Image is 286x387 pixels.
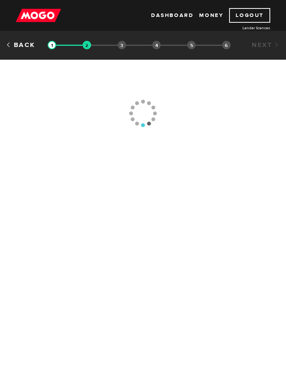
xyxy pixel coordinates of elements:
[16,8,61,23] img: mogo_logo-11ee424be714fa7cbb0f0f49df9e16ec.png
[83,41,91,49] img: transparent-188c492fd9eaac0f573672f40bb141c2.gif
[151,8,193,23] a: Dashboard
[6,41,35,49] a: Back
[252,41,280,49] a: Next
[199,8,223,23] a: Money
[229,8,270,23] a: Logout
[48,41,56,49] img: transparent-188c492fd9eaac0f573672f40bb141c2.gif
[129,70,158,157] img: loading-colorWheel_medium.gif
[213,25,270,31] a: Lender licences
